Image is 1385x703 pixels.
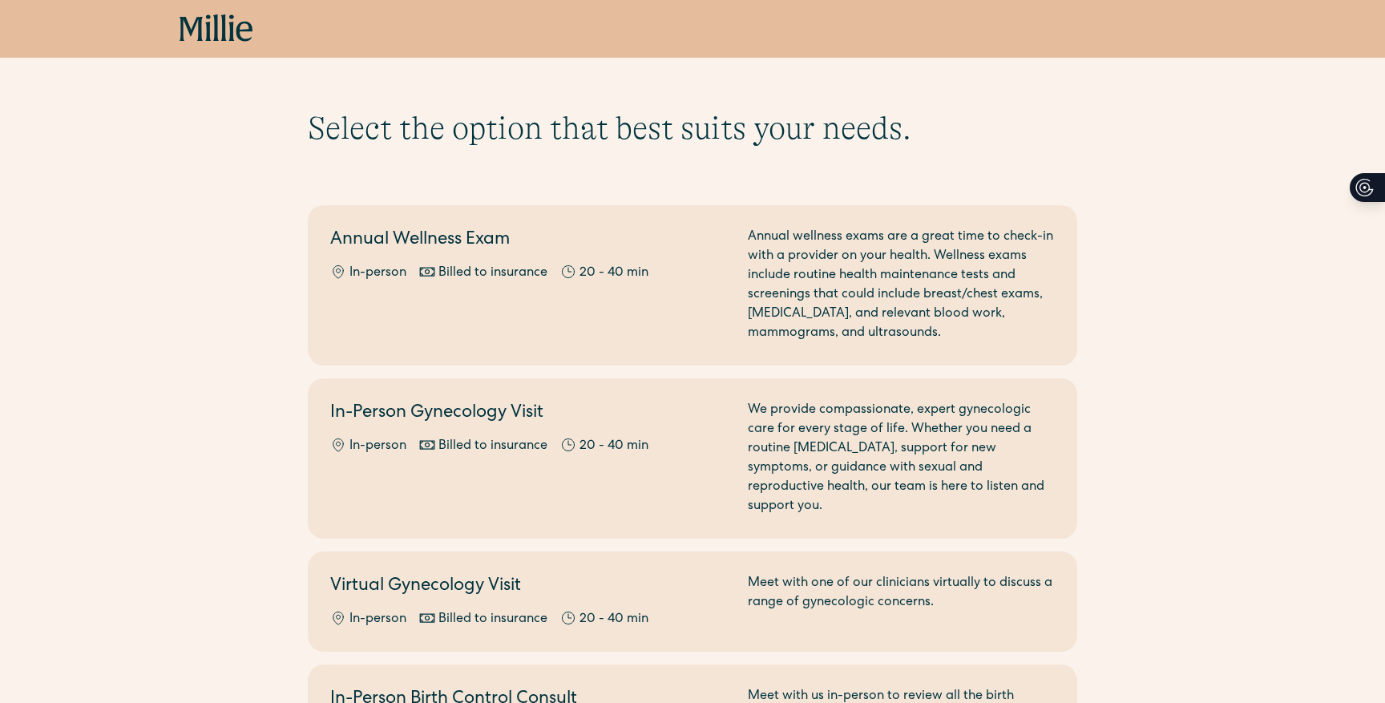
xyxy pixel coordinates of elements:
[308,109,1077,147] h1: Select the option that best suits your needs.
[438,437,547,456] div: Billed to insurance
[330,228,729,254] h2: Annual Wellness Exam
[748,228,1055,343] div: Annual wellness exams are a great time to check-in with a provider on your health. Wellness exams...
[748,574,1055,629] div: Meet with one of our clinicians virtually to discuss a range of gynecologic concerns.
[349,437,406,456] div: In-person
[330,574,729,600] h2: Virtual Gynecology Visit
[579,264,648,283] div: 20 - 40 min
[308,205,1077,366] a: Annual Wellness ExamIn-personBilled to insurance20 - 40 minAnnual wellness exams are a great time...
[349,610,406,629] div: In-person
[349,264,406,283] div: In-person
[438,610,547,629] div: Billed to insurance
[308,378,1077,539] a: In-Person Gynecology VisitIn-personBilled to insurance20 - 40 minWe provide compassionate, expert...
[579,610,648,629] div: 20 - 40 min
[438,264,547,283] div: Billed to insurance
[579,437,648,456] div: 20 - 40 min
[748,401,1055,516] div: We provide compassionate, expert gynecologic care for every stage of life. Whether you need a rou...
[308,551,1077,652] a: Virtual Gynecology VisitIn-personBilled to insurance20 - 40 minMeet with one of our clinicians vi...
[330,401,729,427] h2: In-Person Gynecology Visit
